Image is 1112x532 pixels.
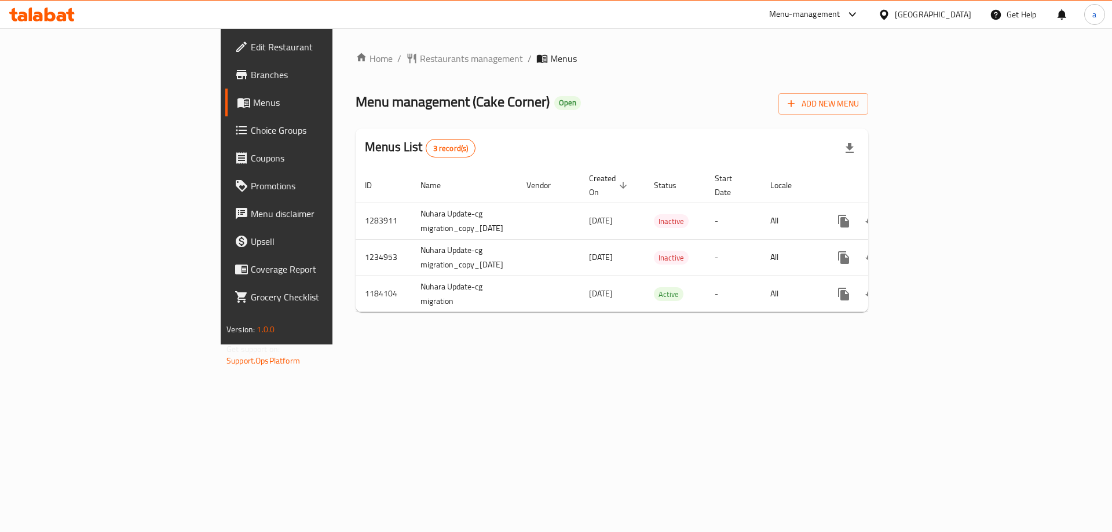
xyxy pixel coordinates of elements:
[251,234,397,248] span: Upsell
[830,280,858,308] button: more
[830,244,858,271] button: more
[225,255,407,283] a: Coverage Report
[589,286,613,301] span: [DATE]
[251,151,397,165] span: Coupons
[226,342,280,357] span: Get support on:
[356,168,950,313] table: enhanced table
[654,178,692,192] span: Status
[225,89,407,116] a: Menus
[788,97,859,111] span: Add New Menu
[589,171,631,199] span: Created On
[251,179,397,193] span: Promotions
[356,52,868,65] nav: breadcrumb
[406,52,523,65] a: Restaurants management
[226,353,300,368] a: Support.OpsPlatform
[225,283,407,311] a: Grocery Checklist
[251,123,397,137] span: Choice Groups
[411,203,517,239] td: Nuhara Update-cg migration_copy_[DATE]
[589,213,613,228] span: [DATE]
[225,33,407,61] a: Edit Restaurant
[761,239,821,276] td: All
[365,178,387,192] span: ID
[589,250,613,265] span: [DATE]
[550,52,577,65] span: Menus
[225,228,407,255] a: Upsell
[770,178,807,192] span: Locale
[420,178,456,192] span: Name
[365,138,475,157] h2: Menus List
[411,276,517,312] td: Nuhara Update-cg migration
[761,203,821,239] td: All
[654,287,683,301] div: Active
[225,200,407,228] a: Menu disclaimer
[251,290,397,304] span: Grocery Checklist
[420,52,523,65] span: Restaurants management
[257,322,275,337] span: 1.0.0
[356,89,550,115] span: Menu management ( Cake Corner )
[858,207,886,235] button: Change Status
[836,134,864,162] div: Export file
[225,116,407,144] a: Choice Groups
[715,171,747,199] span: Start Date
[251,40,397,54] span: Edit Restaurant
[705,239,761,276] td: -
[253,96,397,109] span: Menus
[830,207,858,235] button: more
[821,168,950,203] th: Actions
[528,52,532,65] li: /
[411,239,517,276] td: Nuhara Update-cg migration_copy_[DATE]
[705,276,761,312] td: -
[426,143,475,154] span: 3 record(s)
[426,139,476,157] div: Total records count
[705,203,761,239] td: -
[858,280,886,308] button: Change Status
[769,8,840,21] div: Menu-management
[858,244,886,271] button: Change Status
[226,322,255,337] span: Version:
[225,172,407,200] a: Promotions
[778,93,868,115] button: Add New Menu
[654,214,689,228] div: Inactive
[251,262,397,276] span: Coverage Report
[554,98,581,108] span: Open
[895,8,971,21] div: [GEOGRAPHIC_DATA]
[526,178,566,192] span: Vendor
[251,68,397,82] span: Branches
[654,215,689,228] span: Inactive
[225,144,407,172] a: Coupons
[1092,8,1096,21] span: a
[554,96,581,110] div: Open
[761,276,821,312] td: All
[251,207,397,221] span: Menu disclaimer
[654,288,683,301] span: Active
[225,61,407,89] a: Branches
[654,251,689,265] span: Inactive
